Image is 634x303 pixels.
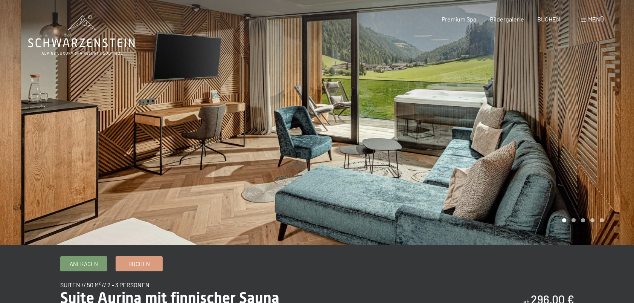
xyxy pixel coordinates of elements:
span: Menü [588,15,604,23]
a: Premium Spa [442,15,476,23]
a: Bildergalerie [490,15,524,23]
a: Anfragen [61,257,107,271]
span: Suiten // 50 m² // 2 - 3 Personen [60,281,149,288]
a: BUCHEN [537,15,560,23]
span: Buchen [128,260,150,268]
span: Anfragen [70,260,98,268]
a: Buchen [116,257,162,271]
